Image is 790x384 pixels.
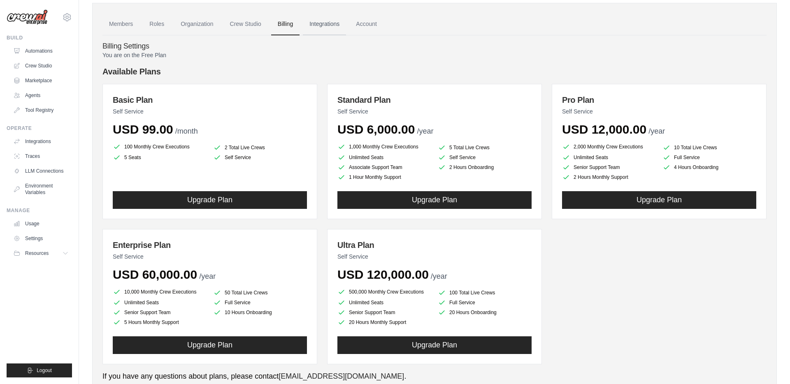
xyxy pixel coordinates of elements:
div: Operate [7,125,72,132]
span: USD 12,000.00 [562,123,646,136]
li: 1 Hour Monthly Support [337,173,431,181]
li: 50 Total Live Crews [213,289,307,297]
h3: Ultra Plan [337,239,532,251]
a: Traces [10,150,72,163]
li: Full Service [213,298,307,307]
p: Self Service [337,252,532,261]
a: Marketplace [10,74,72,87]
button: Upgrade Plan [337,336,532,354]
a: Settings [10,232,72,245]
li: 100 Monthly Crew Executions [113,142,207,152]
li: 20 Hours Onboarding [438,308,532,317]
span: /year [199,272,216,280]
div: Manage [7,207,72,214]
li: 4 Hours Onboarding [662,163,756,171]
a: Roles [143,13,171,35]
li: 5 Hours Monthly Support [113,318,207,326]
li: 100 Total Live Crews [438,289,532,297]
p: Self Service [337,107,532,116]
a: Environment Variables [10,179,72,199]
li: 2 Hours Onboarding [438,163,532,171]
h4: Available Plans [102,66,767,77]
a: Integrations [303,13,346,35]
a: Crew Studio [223,13,268,35]
a: Members [102,13,139,35]
li: 1,000 Monthly Crew Executions [337,142,431,152]
a: Automations [10,44,72,58]
a: Agents [10,89,72,102]
li: 20 Hours Monthly Support [337,318,431,326]
a: Usage [10,217,72,230]
li: Unlimited Seats [113,298,207,307]
span: /year [417,127,433,135]
button: Upgrade Plan [337,191,532,209]
span: USD 99.00 [113,123,173,136]
a: Billing [271,13,300,35]
li: Senior Support Team [337,308,431,317]
li: Unlimited Seats [562,153,656,162]
li: Full Service [438,298,532,307]
p: You are on the Free Plan [102,51,767,59]
span: USD 120,000.00 [337,268,429,281]
iframe: Chat Widget [749,345,790,384]
li: 10 Hours Onboarding [213,308,307,317]
button: Logout [7,363,72,377]
li: 2,000 Monthly Crew Executions [562,142,656,152]
li: 2 Hours Monthly Support [562,173,656,181]
a: Organization [174,13,220,35]
li: Unlimited Seats [337,153,431,162]
button: Resources [10,247,72,260]
button: Upgrade Plan [113,336,307,354]
li: 2 Total Live Crews [213,143,307,152]
h3: Enterprise Plan [113,239,307,251]
p: If you have any questions about plans, please contact . [102,371,767,382]
span: USD 60,000.00 [113,268,197,281]
a: [EMAIL_ADDRESS][DOMAIN_NAME] [279,372,404,380]
li: Full Service [662,153,756,162]
a: Crew Studio [10,59,72,72]
h3: Standard Plan [337,94,532,106]
li: Self Service [438,153,532,162]
span: Resources [25,250,49,257]
span: USD 6,000.00 [337,123,415,136]
p: Self Service [113,252,307,261]
p: Self Service [562,107,756,116]
a: Account [349,13,383,35]
li: Unlimited Seats [337,298,431,307]
h4: Billing Settings [102,42,767,51]
li: Senior Support Team [113,308,207,317]
li: Self Service [213,153,307,162]
a: Integrations [10,135,72,148]
li: 500,000 Monthly Crew Executions [337,287,431,297]
span: /year [431,272,447,280]
button: Upgrade Plan [562,191,756,209]
li: 10,000 Monthly Crew Executions [113,287,207,297]
a: LLM Connections [10,164,72,178]
h3: Basic Plan [113,94,307,106]
li: 10 Total Live Crews [662,143,756,152]
div: Build [7,35,72,41]
span: /year [648,127,665,135]
span: Logout [37,367,52,374]
button: Upgrade Plan [113,191,307,209]
h3: Pro Plan [562,94,756,106]
li: Senior Support Team [562,163,656,171]
li: 5 Total Live Crews [438,143,532,152]
a: Tool Registry [10,104,72,117]
li: 5 Seats [113,153,207,162]
span: /month [175,127,198,135]
p: Self Service [113,107,307,116]
li: Associate Support Team [337,163,431,171]
img: Logo [7,9,48,25]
